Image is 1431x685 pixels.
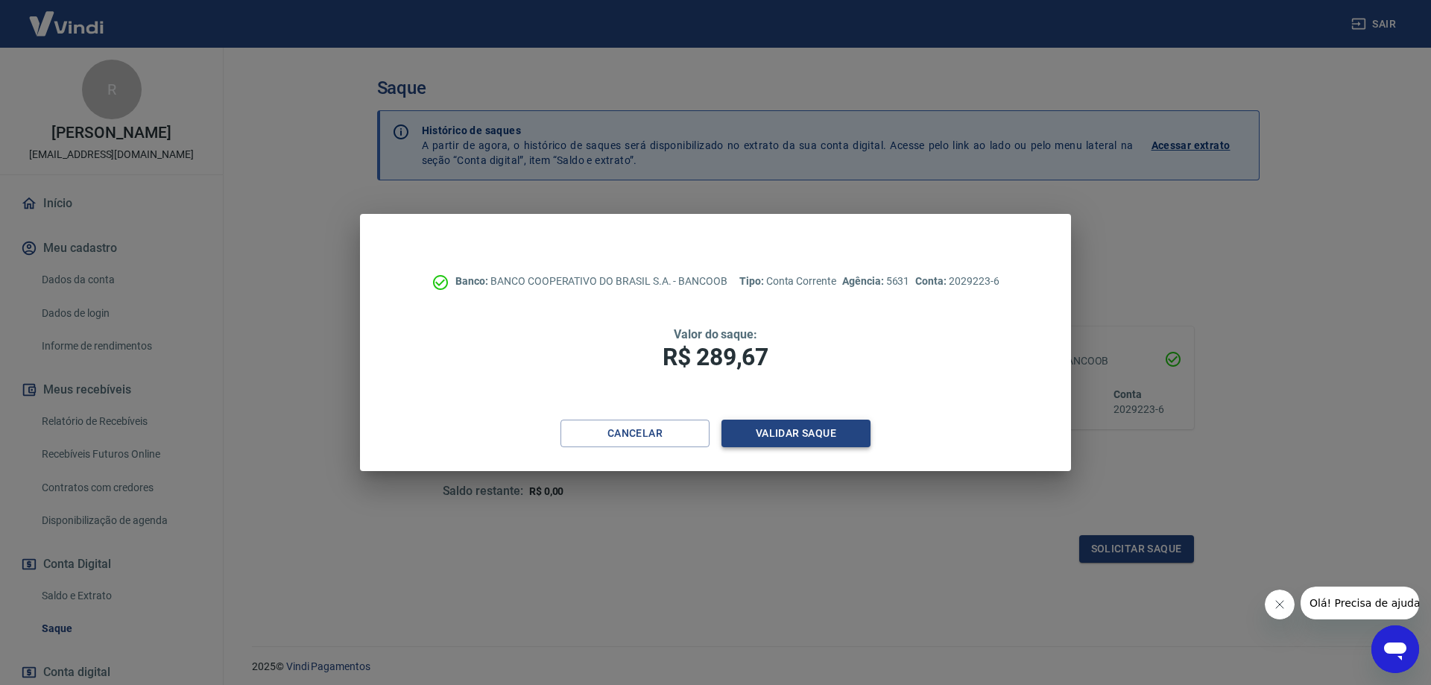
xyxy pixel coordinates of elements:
[455,274,727,289] p: BANCO COOPERATIVO DO BRASIL S.A. - BANCOOB
[455,275,490,287] span: Banco:
[739,275,766,287] span: Tipo:
[1301,587,1419,619] iframe: Mensagem da empresa
[739,274,836,289] p: Conta Corrente
[842,275,886,287] span: Agência:
[915,275,949,287] span: Conta:
[9,10,125,22] span: Olá! Precisa de ajuda?
[674,327,757,341] span: Valor do saque:
[1265,590,1295,619] iframe: Fechar mensagem
[663,343,768,371] span: R$ 289,67
[842,274,909,289] p: 5631
[1371,625,1419,673] iframe: Botão para abrir a janela de mensagens
[560,420,710,447] button: Cancelar
[915,274,999,289] p: 2029223-6
[721,420,871,447] button: Validar saque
